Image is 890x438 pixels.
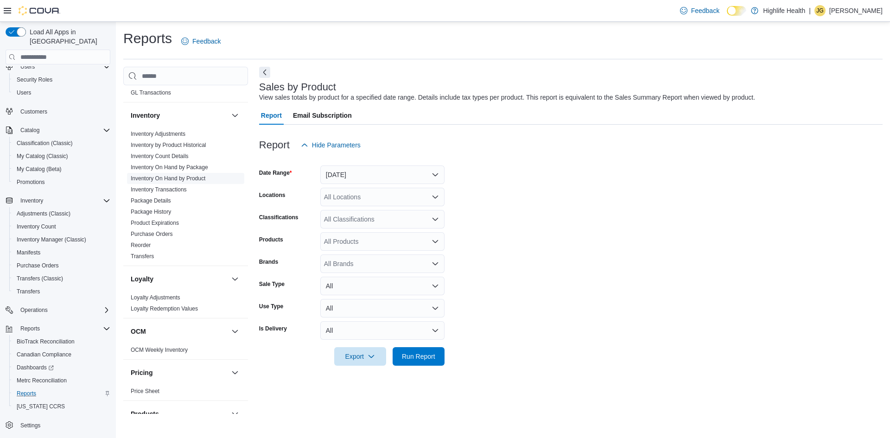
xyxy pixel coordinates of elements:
[9,150,114,163] button: My Catalog (Classic)
[131,231,173,237] a: Purchase Orders
[9,207,114,220] button: Adjustments (Classic)
[131,153,189,159] a: Inventory Count Details
[131,368,228,377] button: Pricing
[123,128,248,266] div: Inventory
[320,165,445,184] button: [DATE]
[131,111,160,120] h3: Inventory
[9,259,114,272] button: Purchase Orders
[17,223,56,230] span: Inventory Count
[131,274,228,284] button: Loyalty
[9,233,114,246] button: Inventory Manager (Classic)
[13,375,110,386] span: Metrc Reconciliation
[131,131,185,137] a: Inventory Adjustments
[17,89,31,96] span: Users
[13,138,110,149] span: Classification (Classic)
[123,386,248,400] div: Pricing
[17,236,86,243] span: Inventory Manager (Classic)
[763,5,805,16] p: Highlife Health
[13,74,56,85] a: Security Roles
[13,151,72,162] a: My Catalog (Classic)
[13,336,110,347] span: BioTrack Reconciliation
[20,306,48,314] span: Operations
[13,260,110,271] span: Purchase Orders
[17,76,52,83] span: Security Roles
[192,37,221,46] span: Feedback
[432,260,439,267] button: Open list of options
[9,86,114,99] button: Users
[691,6,719,15] span: Feedback
[340,347,381,366] span: Export
[17,338,75,345] span: BioTrack Reconciliation
[17,195,47,206] button: Inventory
[123,29,172,48] h1: Reports
[131,294,180,301] span: Loyalty Adjustments
[17,106,51,117] a: Customers
[13,208,74,219] a: Adjustments (Classic)
[2,194,114,207] button: Inventory
[13,164,65,175] a: My Catalog (Beta)
[229,367,241,378] button: Pricing
[131,409,228,419] button: Products
[13,273,110,284] span: Transfers (Classic)
[259,191,286,199] label: Locations
[131,347,188,353] a: OCM Weekly Inventory
[178,32,224,51] a: Feedback
[9,137,114,150] button: Classification (Classic)
[17,305,110,316] span: Operations
[13,138,76,149] a: Classification (Classic)
[2,105,114,118] button: Customers
[393,347,445,366] button: Run Report
[17,403,65,410] span: [US_STATE] CCRS
[131,208,171,216] span: Package History
[2,419,114,432] button: Settings
[131,197,171,204] span: Package Details
[131,142,206,148] a: Inventory by Product Historical
[123,344,248,359] div: OCM
[259,280,285,288] label: Sale Type
[229,273,241,285] button: Loyalty
[259,236,283,243] label: Products
[13,164,110,175] span: My Catalog (Beta)
[402,352,435,361] span: Run Report
[13,260,63,271] a: Purchase Orders
[13,151,110,162] span: My Catalog (Classic)
[259,214,299,221] label: Classifications
[17,165,62,173] span: My Catalog (Beta)
[17,419,110,431] span: Settings
[2,322,114,335] button: Reports
[259,258,278,266] label: Brands
[9,220,114,233] button: Inventory Count
[13,221,60,232] a: Inventory Count
[312,140,361,150] span: Hide Parameters
[131,130,185,138] span: Inventory Adjustments
[131,387,159,395] span: Price Sheet
[9,361,114,374] a: Dashboards
[131,141,206,149] span: Inventory by Product Historical
[13,247,44,258] a: Manifests
[20,63,35,70] span: Users
[2,60,114,73] button: Users
[9,246,114,259] button: Manifests
[259,325,287,332] label: Is Delivery
[17,249,40,256] span: Manifests
[13,375,70,386] a: Metrc Reconciliation
[20,108,47,115] span: Customers
[131,89,171,96] a: GL Transactions
[19,6,60,15] img: Cova
[9,348,114,361] button: Canadian Compliance
[259,93,755,102] div: View sales totals by product for a specified date range. Details include tax types per product. T...
[131,111,228,120] button: Inventory
[131,219,179,227] span: Product Expirations
[320,299,445,317] button: All
[17,390,36,397] span: Reports
[13,401,110,412] span: Washington CCRS
[9,73,114,86] button: Security Roles
[9,335,114,348] button: BioTrack Reconciliation
[9,374,114,387] button: Metrc Reconciliation
[13,247,110,258] span: Manifests
[13,234,90,245] a: Inventory Manager (Classic)
[20,197,43,204] span: Inventory
[20,422,40,429] span: Settings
